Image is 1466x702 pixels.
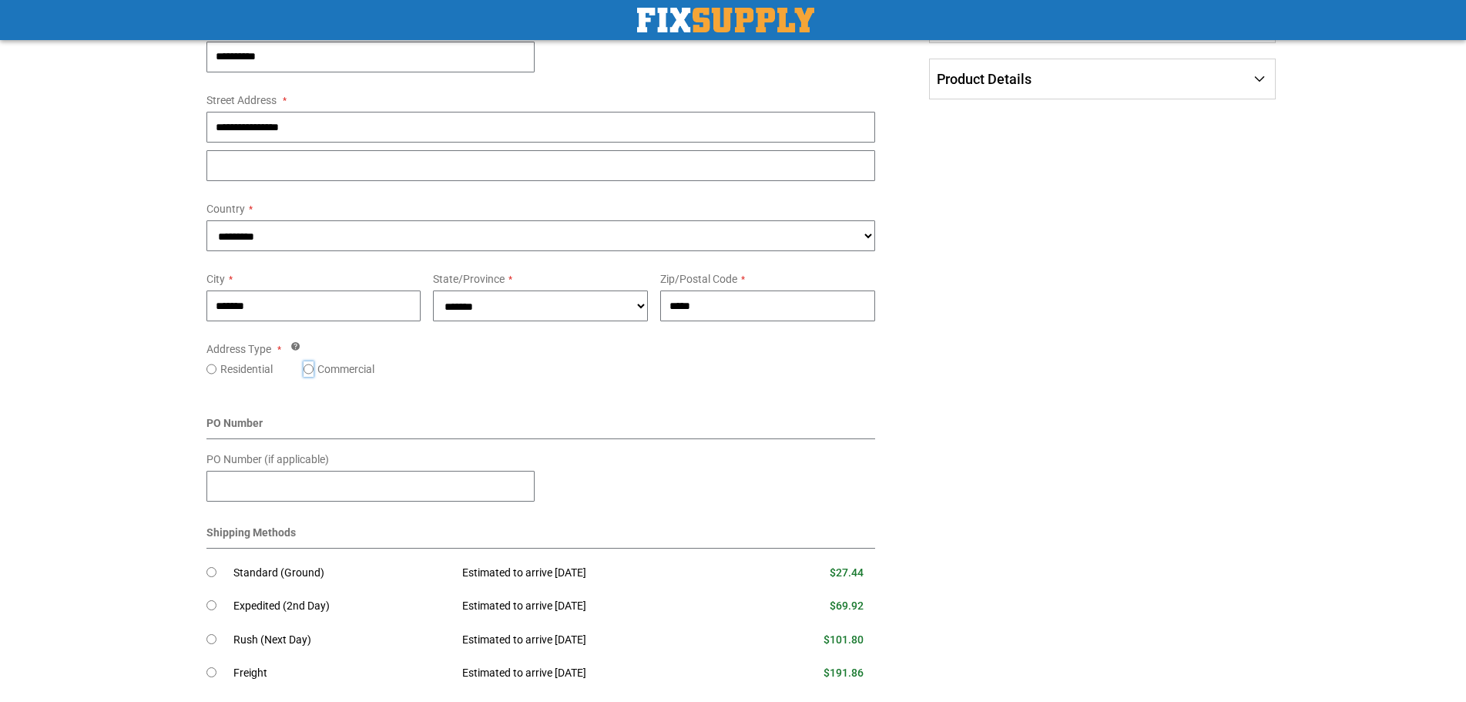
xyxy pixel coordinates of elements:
[206,273,225,285] span: City
[824,667,864,679] span: $191.86
[206,415,876,439] div: PO Number
[451,556,748,590] td: Estimated to arrive [DATE]
[233,657,451,690] td: Freight
[830,600,864,612] span: $69.92
[637,8,814,32] a: store logo
[824,633,864,646] span: $101.80
[317,361,374,377] label: Commercial
[233,556,451,590] td: Standard (Ground)
[206,94,277,106] span: Street Address
[206,453,329,465] span: PO Number (if applicable)
[660,273,737,285] span: Zip/Postal Code
[451,623,748,657] td: Estimated to arrive [DATE]
[451,589,748,623] td: Estimated to arrive [DATE]
[220,361,273,377] label: Residential
[637,8,814,32] img: Fix Industrial Supply
[433,273,505,285] span: State/Province
[206,203,245,215] span: Country
[233,623,451,657] td: Rush (Next Day)
[206,525,876,549] div: Shipping Methods
[830,566,864,579] span: $27.44
[233,589,451,623] td: Expedited (2nd Day)
[937,71,1032,87] span: Product Details
[451,657,748,690] td: Estimated to arrive [DATE]
[206,343,271,355] span: Address Type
